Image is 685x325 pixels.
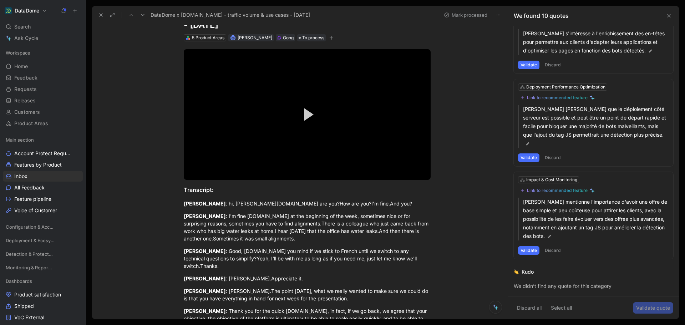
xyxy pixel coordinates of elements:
img: pen.svg [648,49,653,54]
span: Search [14,22,31,31]
button: Discard [542,153,563,162]
span: Releases [14,97,36,104]
div: Workspace [3,47,83,58]
a: Ask Cycle [3,33,83,44]
span: Feedback [14,74,37,81]
img: 👏 [514,269,519,274]
span: Inbox [14,173,27,180]
div: Link to recommended feature [527,188,588,193]
span: Configuration & Access [6,223,54,230]
span: All Feedback [14,184,45,191]
a: Shipped [3,301,83,311]
img: DataDome [5,7,12,14]
span: Main section [6,136,34,143]
div: Deployment & Ecosystem [3,235,83,246]
span: Shipped [14,303,34,310]
span: Product satisfaction [14,291,61,298]
p: [PERSON_NAME] mentionne l'importance d'avoir une offre de base simple et peu coûteuse pour attire... [523,198,669,240]
a: Account Protect Requests [3,148,83,159]
mark: [PERSON_NAME] [184,213,226,219]
button: Discard all [514,302,545,314]
button: Mark processed [441,10,491,20]
button: Link to recommended feature [518,186,597,195]
div: : I'm fine [DOMAIN_NAME] at the beginning of the week, sometimes nice or for surprising reasons, ... [184,212,431,242]
button: Play Video [291,98,323,131]
span: Feature pipeline [14,195,51,203]
mark: [PERSON_NAME] [184,275,226,281]
span: Ask Cycle [14,34,38,42]
a: Inbox [3,171,83,182]
span: Home [14,63,28,70]
div: Video Player [184,49,431,180]
div: : Good, [DOMAIN_NAME] you mind if we stick to French until we switch to any technical questions t... [184,247,431,270]
a: Product satisfaction [3,289,83,300]
div: : [PERSON_NAME].The point [DATE], what we really wanted to make sure we could do is that you have... [184,287,431,302]
div: 5 Product Areas [192,34,224,41]
a: Home [3,61,83,72]
div: We didn’t find any quote for this category [514,282,673,290]
a: All Feedback [3,182,83,193]
span: Product Areas [14,120,48,127]
div: Gong [283,34,294,41]
span: Requests [14,86,37,93]
span: VoC External [14,314,44,321]
button: Select all [548,302,575,314]
span: To process [302,34,324,41]
a: Feature pipeline [3,194,83,204]
span: Account Protect Requests [14,150,73,157]
mark: [PERSON_NAME] [184,200,226,207]
div: Deployment & Ecosystem [3,235,83,248]
span: Voice of Customer [14,207,57,214]
a: Features by Product [3,159,83,170]
img: pen.svg [547,234,552,239]
div: Search [3,21,83,32]
div: Detection & Protection [3,249,83,261]
button: Discard [542,246,563,255]
a: Feedback [3,72,83,83]
span: Customers [14,108,40,116]
h1: DataDome [15,7,39,14]
button: Validate [518,61,539,69]
div: Dashboards [3,276,83,286]
button: Validate quote [633,302,673,314]
span: Detection & Protection [6,250,54,258]
div: Main section [3,134,83,145]
div: Impact & Cost Monitoring [526,176,577,183]
a: Customers [3,107,83,117]
p: [PERSON_NAME] s'intéresse à l'enrichissement des en-têtes pour permettre aux clients d'adapter le... [523,29,669,55]
div: Transcript: [184,186,431,194]
img: pen.svg [525,141,530,146]
span: [PERSON_NAME] [238,35,272,40]
span: Monitoring & Reporting [6,264,54,271]
mark: [PERSON_NAME] [184,288,226,294]
mark: [PERSON_NAME] [184,308,226,314]
div: Deployment Performance Optimization [526,83,605,91]
div: Kudo [522,268,534,276]
div: : [PERSON_NAME].Appreciate it. [184,275,431,282]
a: Product Areas [3,118,83,129]
div: N [231,36,235,40]
button: Validate [518,246,539,255]
mark: [PERSON_NAME] [184,248,226,254]
span: Features by Product [14,161,62,168]
div: Monitoring & Reporting [3,262,83,273]
div: Monitoring & Reporting [3,262,83,275]
p: [PERSON_NAME] [PERSON_NAME] que le déploiement côté serveur est possible et peut être un point de... [523,105,669,148]
div: To process [297,34,326,41]
a: Voice of Customer [3,205,83,216]
button: DataDomeDataDome [3,6,49,16]
div: Detection & Protection [3,249,83,259]
div: Configuration & Access [3,222,83,234]
div: Configuration & Access [3,222,83,232]
span: Workspace [6,49,30,56]
a: Releases [3,95,83,106]
div: : hi, [PERSON_NAME][DOMAIN_NAME] are you?How are you?I'm fine.And you? [184,200,431,207]
a: Requests [3,84,83,95]
button: Discard [542,61,563,69]
span: Deployment & Ecosystem [6,237,55,244]
span: Dashboards [6,278,32,285]
button: Link to recommended feature [518,93,597,102]
button: Validate [518,153,539,162]
span: DataDome x [DOMAIN_NAME] - traffic volume & use cases - [DATE] [151,11,310,19]
div: We found 10 quotes [514,11,569,20]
